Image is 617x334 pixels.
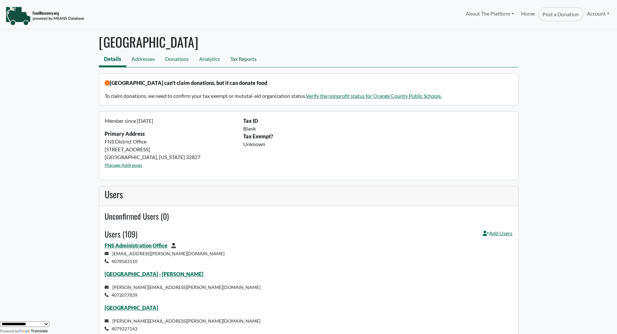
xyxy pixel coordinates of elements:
[105,162,142,168] a: Manage Addresses
[105,305,158,311] a: [GEOGRAPHIC_DATA]
[243,133,273,139] b: Tax Exempt?
[483,229,512,242] a: Add Users
[160,52,194,67] a: Donations
[105,79,512,87] p: [GEOGRAPHIC_DATA] can't claim donations, but it can donate food
[105,212,512,221] h4: Unconfirmed Users (0)
[105,92,512,100] p: To claim donations, we need to confirm your tax exempt or mututal-aid organization status.
[6,6,84,26] img: NavigationLogo_FoodRecovery-91c16205cd0af1ed486a0f1a7774a6544ea792ac00100771e7dd3ec7c0e58e41.png
[126,52,160,67] a: Addresses
[194,52,225,67] a: Analytics
[105,131,145,137] strong: Primary Address
[105,318,260,331] small: [PERSON_NAME][EMAIL_ADDRESS][PERSON_NAME][DOMAIN_NAME] 4079227143
[105,284,260,298] small: [PERSON_NAME][EMAIL_ADDRESS][PERSON_NAME][DOMAIN_NAME] 4072077839
[99,34,519,50] h1: [GEOGRAPHIC_DATA]
[583,7,613,20] a: Account
[99,52,126,67] a: Details
[538,7,583,21] a: Post a Donation
[19,329,31,334] img: Google Translate
[239,140,516,148] div: Unknown
[306,93,442,99] a: Verify the nonprofit status for Orange County Public Schools.
[518,7,538,21] a: Home
[105,229,137,239] h4: Users (109)
[105,251,224,264] small: [EMAIL_ADDRESS][PERSON_NAME][DOMAIN_NAME] 4078583110
[19,329,48,333] a: Translate
[105,242,167,248] a: FNS Administration Office
[225,52,262,67] a: Tax Reports
[105,271,203,277] a: [GEOGRAPHIC_DATA] - [PERSON_NAME]
[243,118,258,124] b: Tax ID
[105,117,235,125] p: Member since [DATE]
[239,125,516,132] div: Blank
[105,189,512,200] h3: Users
[462,7,517,20] a: About The Platform
[101,117,239,174] div: FNS District Office [STREET_ADDRESS] [GEOGRAPHIC_DATA], [US_STATE] 32827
